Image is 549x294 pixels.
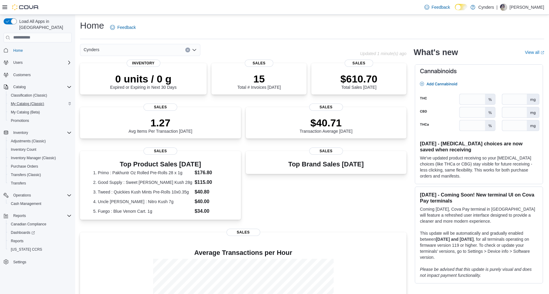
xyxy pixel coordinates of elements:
[6,237,74,245] button: Reports
[11,129,72,136] span: Inventory
[420,141,538,153] h3: [DATE] - [MEDICAL_DATA] choices are now saved when receiving
[11,59,72,66] span: Users
[127,60,160,67] span: Inventory
[8,171,72,178] span: Transfers (Classic)
[12,4,39,10] img: Cova
[525,50,544,55] a: View allExternal link
[288,161,364,168] h3: Top Brand Sales [DATE]
[500,4,507,11] div: Jake Zigarlick
[13,60,23,65] span: Users
[6,228,74,237] a: Dashboards
[128,117,192,129] p: 1.27
[8,221,49,228] a: Canadian Compliance
[6,245,74,254] button: [US_STATE] CCRS
[8,163,72,170] span: Purchase Orders
[420,192,538,204] h3: [DATE] - Coming Soon! New terminal UI on Cova Pay terminals
[6,200,74,208] button: Cash Management
[84,46,99,53] span: Cynders
[143,147,177,155] span: Sales
[309,104,343,111] span: Sales
[11,93,47,98] span: Classification (Classic)
[8,200,44,207] a: Cash Management
[6,137,74,145] button: Adjustments (Classic)
[8,180,28,187] a: Transfers
[8,100,72,107] span: My Catalog (Classic)
[13,48,23,53] span: Home
[93,170,192,176] dt: 1. Primo : Pakhuntr Oz Rolled Pre-Rolls 28 x 1g
[11,192,72,199] span: Operations
[1,128,74,137] button: Inventory
[110,73,177,85] p: 0 units / 0 g
[237,73,281,85] p: 15
[1,257,74,266] button: Settings
[11,83,28,91] button: Catalog
[455,4,467,10] input: Dark Mode
[93,179,192,185] dt: 2. Good Supply : Sweet [PERSON_NAME] Kush 28g
[8,246,72,253] span: Washington CCRS
[11,201,41,206] span: Cash Management
[1,83,74,91] button: Catalog
[195,179,228,186] dd: $115.00
[93,208,192,214] dt: 5. Fuego : Blue Venom Cart. 1g
[8,138,72,145] span: Adjustments (Classic)
[420,230,538,260] p: This update will be automatically and gradually enabled between , for all terminals operating on ...
[1,191,74,200] button: Operations
[110,73,177,90] div: Expired or Expiring in Next 30 Days
[11,172,41,177] span: Transfers (Classic)
[478,4,494,11] p: Cynders
[6,100,74,108] button: My Catalog (Classic)
[195,169,228,176] dd: $176.80
[8,163,41,170] a: Purchase Orders
[13,73,31,77] span: Customers
[341,73,378,85] p: $610.70
[11,258,29,266] a: Settings
[6,179,74,187] button: Transfers
[8,117,72,124] span: Promotions
[11,71,33,79] a: Customers
[4,44,72,282] nav: Complex example
[11,258,72,265] span: Settings
[108,21,138,33] a: Feedback
[6,162,74,171] button: Purchase Orders
[6,116,74,125] button: Promotions
[6,145,74,154] button: Inventory Count
[309,147,343,155] span: Sales
[11,129,30,136] button: Inventory
[6,171,74,179] button: Transfers (Classic)
[13,213,26,218] span: Reports
[143,104,177,111] span: Sales
[300,117,353,134] div: Transaction Average [DATE]
[11,164,38,169] span: Purchase Orders
[1,46,74,55] button: Home
[8,237,26,245] a: Reports
[11,101,44,106] span: My Catalog (Classic)
[11,212,72,219] span: Reports
[13,85,26,89] span: Catalog
[6,220,74,228] button: Canadian Compliance
[8,138,48,145] a: Adjustments (Classic)
[11,230,35,235] span: Dashboards
[8,237,72,245] span: Reports
[8,92,50,99] a: Classification (Classic)
[11,192,33,199] button: Operations
[8,154,72,162] span: Inventory Manager (Classic)
[11,156,56,160] span: Inventory Manager (Classic)
[8,229,72,236] span: Dashboards
[11,47,25,54] a: Home
[420,267,532,278] em: Please be advised that this update is purely visual and does not impact payment functionality.
[13,130,28,135] span: Inventory
[195,198,228,205] dd: $40.00
[1,58,74,67] button: Users
[8,117,32,124] a: Promotions
[420,206,538,224] p: Coming [DATE], Cova Pay terminal in [GEOGRAPHIC_DATA] will feature a refreshed user interface des...
[185,48,190,52] button: Clear input
[117,24,136,30] span: Feedback
[414,48,458,57] h2: What's new
[6,108,74,116] button: My Catalog (Beta)
[13,260,26,265] span: Settings
[11,83,72,91] span: Catalog
[8,200,72,207] span: Cash Management
[422,1,452,13] a: Feedback
[11,239,23,243] span: Reports
[6,91,74,100] button: Classification (Classic)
